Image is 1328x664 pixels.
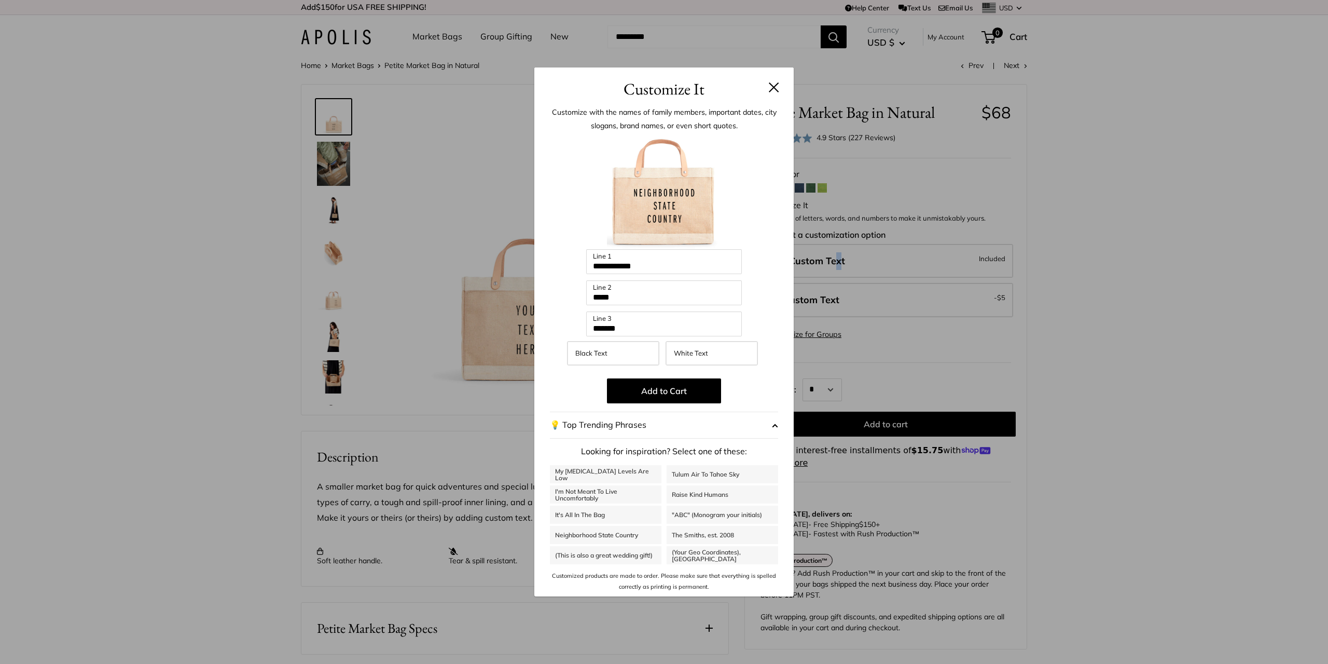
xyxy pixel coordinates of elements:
a: It's All In The Bag [550,506,661,524]
a: The Smiths, est. 2008 [667,526,778,544]
p: Looking for inspiration? Select one of these: [550,444,778,459]
a: (This is also a great wedding gift!) [550,546,661,564]
p: Customized products are made to order. Please make sure that everything is spelled correctly as p... [550,571,778,592]
a: Neighborhood State Country [550,526,661,544]
a: (Your Geo Coordinates), [GEOGRAPHIC_DATA] [667,546,778,564]
img: customizer-prod [607,135,721,249]
a: "ABC" (Monogram your initials) [667,506,778,524]
button: Add to Cart [607,378,721,403]
label: Black Text [567,341,659,365]
label: White Text [666,341,758,365]
iframe: Sign Up via Text for Offers [8,625,111,656]
h3: Customize It [550,77,778,101]
a: Tulum Air To Tahoe Sky [667,465,778,483]
a: My [MEDICAL_DATA] Levels Are Low [550,465,661,483]
span: Black Text [575,349,607,357]
button: 💡 Top Trending Phrases [550,412,778,439]
span: White Text [674,349,708,357]
a: Raise Kind Humans [667,485,778,504]
a: I'm Not Meant To Live Uncomfortably [550,485,661,504]
p: Customize with the names of family members, important dates, city slogans, brand names, or even s... [550,105,778,132]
